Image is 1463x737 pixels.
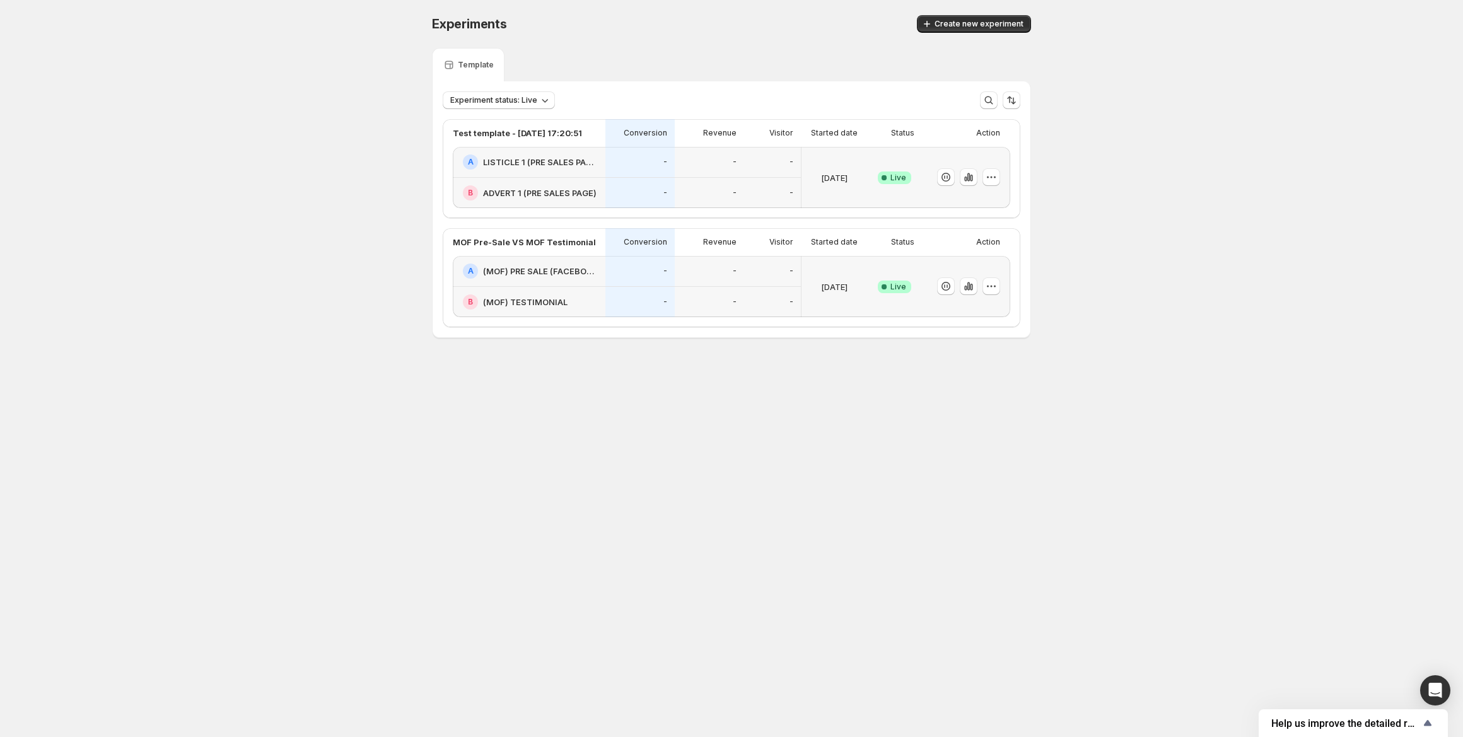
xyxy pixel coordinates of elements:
p: MOF Pre-Sale VS MOF Testimonial [453,236,596,248]
h2: ADVERT 1 (PRE SALES PAGE) [483,187,597,199]
span: Live [890,282,906,292]
p: Status [891,128,914,138]
p: - [790,297,793,307]
p: Action [976,128,1000,138]
h2: A [468,266,474,276]
span: Experiments [432,16,507,32]
p: - [663,157,667,167]
h2: LISTICLE 1 (PRE SALES PAGE) [483,156,598,168]
p: - [663,297,667,307]
button: Experiment status: Live [443,91,555,109]
span: Create new experiment [935,19,1023,29]
p: - [790,157,793,167]
p: Status [891,237,914,247]
p: Visitor [769,237,793,247]
span: Experiment status: Live [450,95,537,105]
span: Help us improve the detailed report for A/B campaigns [1271,717,1420,729]
p: - [733,157,737,167]
p: Started date [811,237,858,247]
p: - [663,188,667,198]
p: Template [458,60,494,70]
button: Sort the results [1003,91,1020,109]
p: - [733,297,737,307]
p: Revenue [703,128,737,138]
button: Create new experiment [917,15,1031,33]
h2: (MOF) TESTIMONIAL [483,296,568,308]
h2: B [468,297,473,307]
h2: A [468,157,474,167]
p: Conversion [624,237,667,247]
button: Show survey - Help us improve the detailed report for A/B campaigns [1271,716,1435,731]
p: - [790,266,793,276]
p: - [663,266,667,276]
p: - [733,266,737,276]
p: [DATE] [821,281,848,293]
p: [DATE] [821,171,848,184]
p: Started date [811,128,858,138]
p: Revenue [703,237,737,247]
h2: B [468,188,473,198]
p: - [733,188,737,198]
p: Conversion [624,128,667,138]
h2: (MOF) PRE SALE (FACEBOOK) [483,265,598,277]
p: Visitor [769,128,793,138]
p: - [790,188,793,198]
div: Open Intercom Messenger [1420,675,1450,705]
p: Test template - [DATE] 17:20:51 [453,127,582,139]
p: Action [976,237,1000,247]
span: Live [890,173,906,183]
